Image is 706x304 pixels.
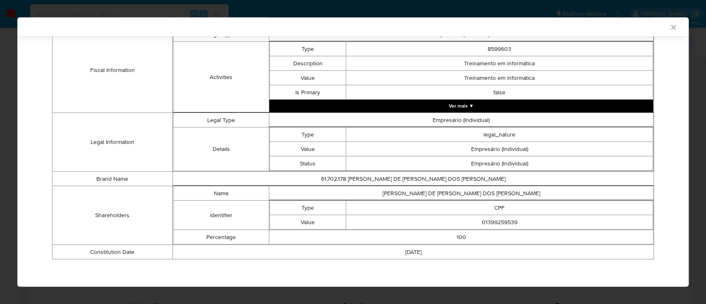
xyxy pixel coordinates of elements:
[269,100,653,112] button: Expand array
[270,42,346,56] td: Type
[53,186,173,245] td: Shareholders
[173,127,269,171] td: Details
[173,113,269,127] td: Legal Type
[270,127,346,142] td: Type
[346,156,653,171] td: Empresário (Individual)
[269,230,653,244] td: 100
[270,56,346,71] td: Description
[270,142,346,156] td: Value
[270,71,346,85] td: Value
[270,156,346,171] td: Status
[346,85,653,100] td: false
[270,215,346,230] td: Value
[173,201,269,230] td: Identifier
[346,142,653,156] td: Empresário (Individual)
[17,17,689,287] div: closure-recommendation-modal
[269,113,653,127] td: Empresário (Individual)
[669,23,677,31] button: Fechar a janela
[173,186,269,201] td: Name
[53,113,173,172] td: Legal Information
[172,245,653,259] td: [DATE]
[172,172,653,186] td: 61.702.178 [PERSON_NAME] DE [PERSON_NAME] DOS [PERSON_NAME]
[346,56,653,71] td: Treinamento em informática
[53,27,173,113] td: Fiscal Information
[270,85,346,100] td: Is Primary
[346,201,653,215] td: CPF
[53,172,173,186] td: Brand Name
[173,230,269,244] td: Percentage
[346,215,653,230] td: 01399259539
[53,245,173,259] td: Constitution Date
[346,71,653,85] td: Treinamento em informática
[346,42,653,56] td: 8599603
[173,42,269,113] td: Activities
[270,201,346,215] td: Type
[269,186,653,201] td: [PERSON_NAME] DE [PERSON_NAME] DOS [PERSON_NAME]
[346,127,653,142] td: legal_nature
